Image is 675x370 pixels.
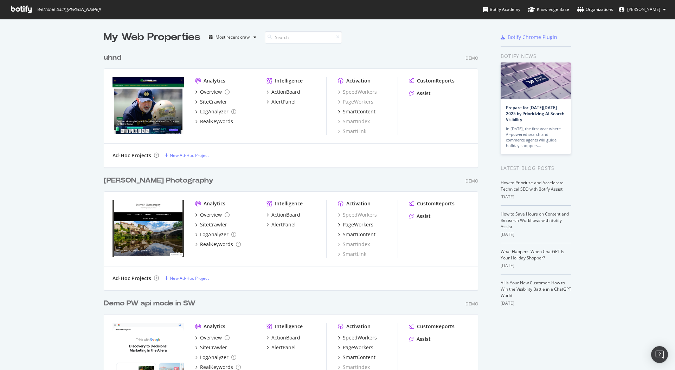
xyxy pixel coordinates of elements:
[271,221,296,228] div: AlertPanel
[200,334,222,341] div: Overview
[501,62,571,99] img: Prepare for Black Friday 2025 by Prioritizing AI Search Visibility
[338,98,373,105] a: PageWorkers
[195,241,241,248] a: RealKeywords
[346,323,371,330] div: Activation
[216,35,251,39] div: Most recent crawl
[338,221,373,228] a: PageWorkers
[195,88,230,95] a: Overview
[465,55,478,61] div: Demo
[200,241,233,248] div: RealKeywords
[200,354,229,361] div: LogAnalyzer
[465,178,478,184] div: Demo
[200,118,233,125] div: RealKeywords
[338,88,377,95] a: SpeedWorkers
[195,334,230,341] a: Overview
[112,77,184,134] img: uhnd
[104,53,121,63] div: uhnd
[343,221,373,228] div: PageWorkers
[501,249,564,261] a: What Happens When ChatGPT Is Your Holiday Shopper?
[501,280,571,298] a: AI Is Your New Customer: How to Win the Visibility Battle in a ChatGPT World
[37,7,101,12] span: Welcome back, [PERSON_NAME] !
[271,334,300,341] div: ActionBoard
[195,344,227,351] a: SiteCrawler
[343,354,375,361] div: SmartContent
[200,344,227,351] div: SiteCrawler
[104,298,198,309] a: Demo PW api mode in SW
[266,88,300,95] a: ActionBoard
[506,105,565,123] a: Prepare for [DATE][DATE] 2025 by Prioritizing AI Search Visibility
[651,346,668,363] div: Open Intercom Messenger
[508,34,557,41] div: Botify Chrome Plugin
[346,200,371,207] div: Activation
[206,32,259,43] button: Most recent crawl
[417,77,455,84] div: CustomReports
[112,275,151,282] div: Ad-Hoc Projects
[501,263,571,269] div: [DATE]
[338,128,366,135] div: SmartLink
[104,30,200,44] div: My Web Properties
[200,108,229,115] div: LogAnalyzer
[266,98,296,105] a: AlertPanel
[343,231,375,238] div: SmartContent
[195,231,236,238] a: LogAnalyzer
[577,6,613,13] div: Organizations
[501,34,557,41] a: Botify Chrome Plugin
[200,88,222,95] div: Overview
[266,344,296,351] a: AlertPanel
[338,354,375,361] a: SmartContent
[501,52,571,60] div: Botify news
[204,200,225,207] div: Analytics
[338,251,366,258] a: SmartLink
[338,334,377,341] a: SpeedWorkers
[501,300,571,306] div: [DATE]
[275,323,303,330] div: Intelligence
[204,323,225,330] div: Analytics
[271,98,296,105] div: AlertPanel
[343,334,377,341] div: SpeedWorkers
[627,6,660,12] span: Pierre Paqueton
[528,6,569,13] div: Knowledge Base
[417,323,455,330] div: CustomReports
[271,344,296,351] div: AlertPanel
[501,231,571,238] div: [DATE]
[200,221,227,228] div: SiteCrawler
[501,180,564,192] a: How to Prioritize and Accelerate Technical SEO with Botify Assist
[409,90,431,97] a: Assist
[204,77,225,84] div: Analytics
[346,77,371,84] div: Activation
[338,241,370,248] a: SmartIndex
[275,200,303,207] div: Intelligence
[265,31,342,44] input: Search
[112,152,151,159] div: Ad-Hoc Projects
[483,6,520,13] div: Botify Academy
[200,231,229,238] div: LogAnalyzer
[338,344,373,351] a: PageWorkers
[200,211,222,218] div: Overview
[104,176,216,186] a: [PERSON_NAME] Photography
[338,108,375,115] a: SmartContent
[465,301,478,307] div: Demo
[195,211,230,218] a: Overview
[613,4,671,15] button: [PERSON_NAME]
[195,354,236,361] a: LogAnalyzer
[501,164,571,172] div: Latest Blog Posts
[506,126,566,148] div: In [DATE], the first year where AI-powered search and commerce agents will guide holiday shoppers…
[165,275,209,281] a: New Ad-Hoc Project
[338,118,370,125] a: SmartIndex
[338,231,375,238] a: SmartContent
[338,211,377,218] div: SpeedWorkers
[195,108,236,115] a: LogAnalyzer
[409,213,431,220] a: Assist
[200,98,227,105] div: SiteCrawler
[195,118,233,125] a: RealKeywords
[104,53,124,63] a: uhnd
[409,323,455,330] a: CustomReports
[417,336,431,343] div: Assist
[195,221,227,228] a: SiteCrawler
[195,98,227,105] a: SiteCrawler
[343,108,375,115] div: SmartContent
[165,152,209,158] a: New Ad-Hoc Project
